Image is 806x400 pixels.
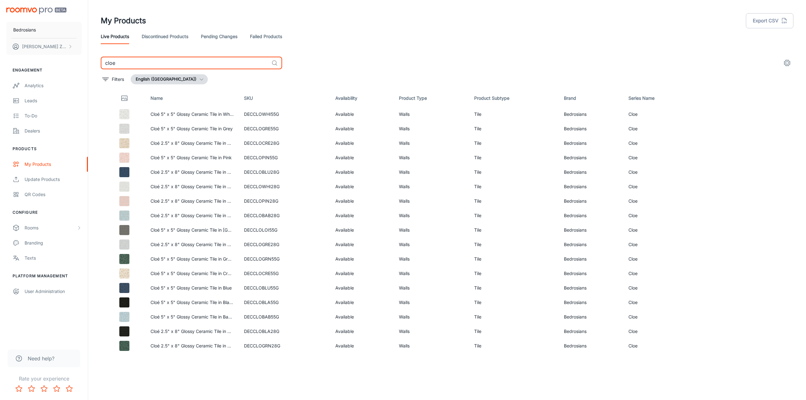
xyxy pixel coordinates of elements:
[239,237,331,252] td: DECCLOGRE28G
[330,107,394,121] td: Available
[394,136,469,150] td: Walls
[239,252,331,266] td: DECCLOGRN55G
[394,339,469,353] td: Walls
[5,375,83,382] p: Rate your experience
[150,155,232,160] a: Cloé 5" x 5" Glossy Ceramic Tile in Pink
[469,339,559,353] td: Tile
[239,165,331,179] td: DECCLOBLU28G
[469,136,559,150] td: Tile
[330,121,394,136] td: Available
[150,285,232,290] a: Cloé 5" x 5" Glossy Ceramic Tile in Blue
[559,194,624,208] td: Bedrosians
[150,140,241,146] a: Cloé 2.5" x 8" Glossy Ceramic Tile in Creme
[239,150,331,165] td: DECCLOPIN55G
[101,29,129,44] a: Live Products
[559,310,624,324] td: Bedrosians
[25,239,82,246] div: Branding
[559,107,624,121] td: Bedrosians
[150,314,244,319] a: Cloé 5" x 5" Glossy Ceramic Tile in Baby Blue
[559,281,624,295] td: Bedrosians
[6,8,66,14] img: Roomvo PRO Beta
[394,252,469,266] td: Walls
[469,310,559,324] td: Tile
[394,237,469,252] td: Walls
[469,252,559,266] td: Tile
[150,256,235,262] a: Cloé 5" x 5" Glossy Ceramic Tile in Green
[25,161,82,168] div: My Products
[145,89,239,107] th: Name
[394,310,469,324] td: Walls
[559,237,624,252] td: Bedrosians
[6,38,82,55] button: [PERSON_NAME] Zhenikhov
[623,165,700,179] td: Cloe
[623,121,700,136] td: Cloe
[150,169,236,175] a: Cloé 2.5" x 8" Glossy Ceramic Tile in Blue
[38,382,50,395] button: Rate 3 star
[394,208,469,223] td: Walls
[559,266,624,281] td: Bedrosians
[330,252,394,266] td: Available
[239,208,331,223] td: DECCLOBAB28G
[28,355,54,362] span: Need help?
[201,29,237,44] a: Pending Changes
[25,127,82,134] div: Dealers
[559,252,624,266] td: Bedrosians
[63,382,76,395] button: Rate 5 star
[150,329,239,334] a: Cloé 2.5" x 8" Glossy Ceramic Tile in Black
[394,165,469,179] td: Walls
[469,150,559,165] td: Tile
[330,237,394,252] td: Available
[25,176,82,183] div: Update Products
[559,136,624,150] td: Bedrosians
[330,223,394,237] td: Available
[25,255,82,262] div: Texts
[25,382,38,395] button: Rate 2 star
[25,82,82,89] div: Analytics
[469,223,559,237] td: Tile
[394,89,469,107] th: Product Type
[623,107,700,121] td: Cloe
[330,339,394,353] td: Available
[559,208,624,223] td: Bedrosians
[150,300,234,305] a: Cloé 5" x 5" Glossy Ceramic Tile in Black
[394,324,469,339] td: Walls
[623,237,700,252] td: Cloe
[559,89,624,107] th: Brand
[330,194,394,208] td: Available
[623,208,700,223] td: Cloe
[239,281,331,295] td: DECCLOBLU55G
[623,89,700,107] th: Series Name
[13,382,25,395] button: Rate 1 star
[623,252,700,266] td: Cloe
[150,227,268,233] a: Cloé 5" x 5" Glossy Ceramic Tile in [GEOGRAPHIC_DATA]
[239,310,331,324] td: DECCLOBAB55G
[469,208,559,223] td: Tile
[142,29,188,44] a: Discontinued Products
[559,339,624,353] td: Bedrosians
[559,324,624,339] td: Bedrosians
[330,89,394,107] th: Availability
[469,107,559,121] td: Tile
[131,74,208,84] button: English ([GEOGRAPHIC_DATA])
[394,107,469,121] td: Walls
[101,15,146,26] h1: My Products
[239,89,331,107] th: SKU
[150,213,248,218] a: Cloé 2.5" x 8" Glossy Ceramic Tile in Baby Blue
[469,324,559,339] td: Tile
[469,165,559,179] td: Tile
[623,266,700,281] td: Cloe
[121,94,128,102] svg: Thumbnail
[330,295,394,310] td: Available
[150,111,235,117] a: Cloé 5" x 5" Glossy Ceramic Tile in White
[469,179,559,194] td: Tile
[623,179,700,194] td: Cloe
[13,26,36,33] p: Bedrosians
[239,266,331,281] td: DECCLOCRE55G
[25,224,77,231] div: Rooms
[623,136,700,150] td: Cloe
[150,343,240,348] a: Cloé 2.5" x 8" Glossy Ceramic Tile in Green
[150,184,239,189] a: Cloé 2.5" x 8" Glossy Ceramic Tile in White
[25,97,82,104] div: Leads
[50,382,63,395] button: Rate 4 star
[22,43,66,50] p: [PERSON_NAME] Zhenikhov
